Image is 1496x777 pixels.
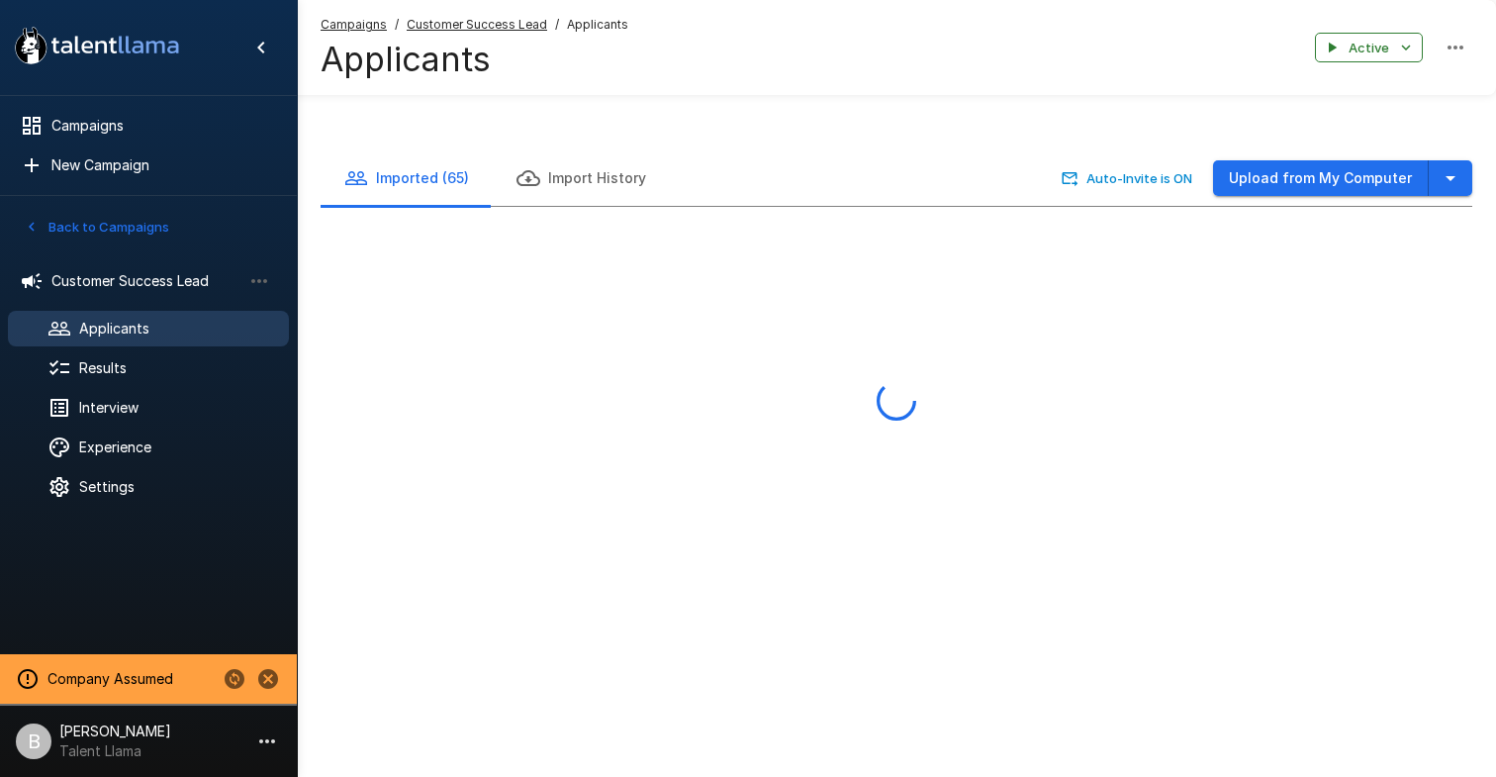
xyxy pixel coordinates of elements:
[321,39,628,80] h4: Applicants
[1213,160,1429,197] button: Upload from My Computer
[321,150,493,206] button: Imported (65)
[1058,163,1197,194] button: Auto-Invite is ON
[493,150,670,206] button: Import History
[1315,33,1423,63] button: Active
